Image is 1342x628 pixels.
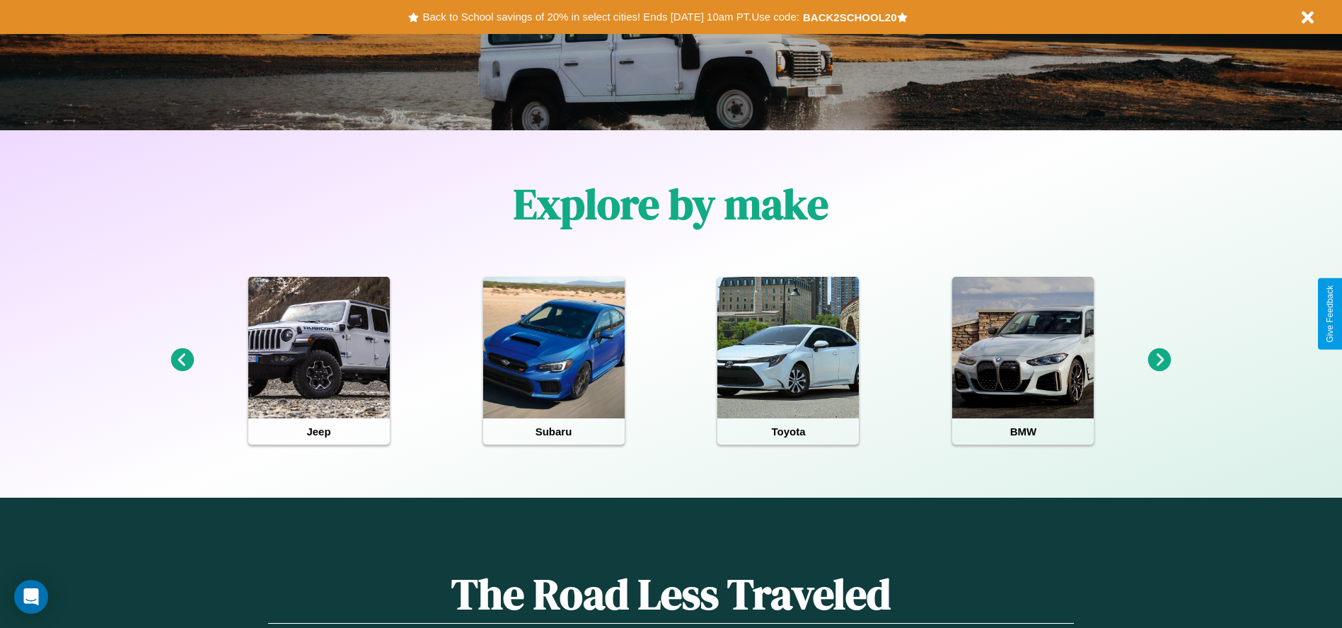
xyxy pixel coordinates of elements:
h4: BMW [952,418,1094,445]
h4: Toyota [717,418,859,445]
h4: Subaru [483,418,625,445]
h4: Jeep [248,418,390,445]
button: Back to School savings of 20% in select cities! Ends [DATE] 10am PT.Use code: [419,7,802,27]
h1: Explore by make [514,175,828,233]
h1: The Road Less Traveled [268,565,1073,624]
div: Open Intercom Messenger [14,580,48,614]
b: BACK2SCHOOL20 [803,11,897,23]
div: Give Feedback [1325,285,1335,343]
